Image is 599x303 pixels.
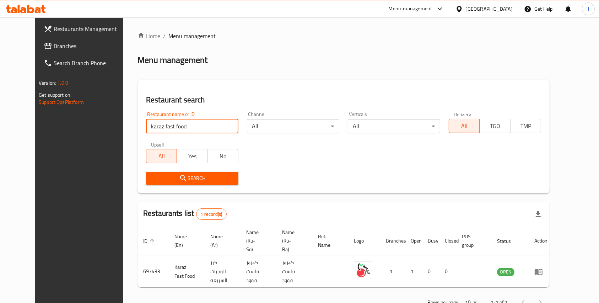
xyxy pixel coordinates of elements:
span: Branches [54,42,130,50]
nav: breadcrumb [137,32,550,40]
span: TGO [482,121,507,131]
td: 697433 [137,256,169,287]
span: 1 record(s) [196,211,227,218]
td: کەرەز فاست فوود [241,256,276,287]
button: No [207,149,238,163]
input: Search for restaurant name or ID.. [146,119,238,133]
span: Name (En) [174,232,196,249]
td: كرز للوجبات السريعة [205,256,241,287]
span: Search Branch Phone [54,59,130,67]
td: 1 [380,256,405,287]
span: Menu management [168,32,216,40]
a: Branches [38,37,135,54]
button: All [449,119,480,133]
th: Open [405,226,422,256]
button: Yes [177,149,207,163]
div: All [348,119,440,133]
span: Name (Ar) [210,232,232,249]
th: Closed [439,226,456,256]
a: Restaurants Management [38,20,135,37]
span: Name (Ku-So) [246,228,268,254]
h2: Restaurants list [143,208,227,220]
span: J [588,5,589,13]
button: TMP [510,119,541,133]
td: Karaz Fast Food [169,256,205,287]
a: Support.OpsPlatform [39,97,84,107]
div: All [247,119,339,133]
td: 0 [439,256,456,287]
span: ID [143,237,157,245]
span: POS group [462,232,483,249]
a: Home [137,32,160,40]
img: Karaz Fast Food [354,261,372,279]
div: Export file [530,206,547,223]
button: Search [146,172,238,185]
span: Status [497,237,520,245]
span: All [149,151,174,161]
a: Search Branch Phone [38,54,135,71]
span: Search [152,174,233,183]
button: TGO [479,119,510,133]
span: No [211,151,236,161]
td: 1 [405,256,422,287]
span: 1.0.0 [57,78,68,87]
th: Busy [422,226,439,256]
div: Total records count [196,208,227,220]
h2: Restaurant search [146,95,541,105]
div: Menu-management [389,5,432,13]
div: [GEOGRAPHIC_DATA] [466,5,513,13]
span: Ref. Name [318,232,340,249]
span: TMP [513,121,538,131]
th: Action [529,226,553,256]
span: Restaurants Management [54,25,130,33]
td: 0 [422,256,439,287]
table: enhanced table [137,226,553,287]
span: Yes [180,151,205,161]
span: Get support on: [39,90,71,100]
button: All [146,149,177,163]
li: / [163,32,166,40]
span: All [452,121,477,131]
span: OPEN [497,268,514,276]
th: Logo [348,226,380,256]
td: کەرەز فاست فوود [276,256,312,287]
div: Menu [534,267,547,276]
h2: Menu management [137,54,207,66]
label: Upsell [151,142,164,147]
th: Branches [380,226,405,256]
span: Name (Ku-Ba) [282,228,304,254]
label: Delivery [454,112,471,117]
span: Version: [39,78,56,87]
